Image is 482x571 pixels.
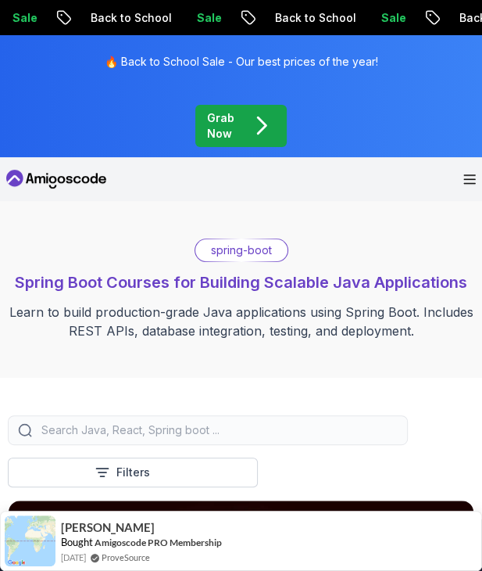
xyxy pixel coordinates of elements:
span: [PERSON_NAME] [61,521,155,534]
p: Filters [116,465,150,480]
p: Grab Now [207,110,235,142]
input: Search Java, React, Spring boot ... [38,422,398,438]
span: [DATE] [61,551,86,564]
p: Back to School [256,10,362,26]
a: ProveSource [102,551,150,564]
img: provesource social proof notification image [5,515,55,566]
p: spring-boot [211,242,272,258]
p: 🔥 Back to School Sale - Our best prices of the year! [105,54,378,70]
span: Spring Boot Courses for Building Scalable Java Applications [15,273,467,292]
p: Learn to build production-grade Java applications using Spring Boot. Includes REST APIs, database... [8,303,474,340]
p: Back to School [72,10,178,26]
p: Sale [362,10,412,26]
span: Bought [61,536,93,548]
a: Amigoscode PRO Membership [95,536,222,549]
button: Open Menu [463,174,476,185]
button: Filters [8,458,258,487]
p: Sale [178,10,228,26]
